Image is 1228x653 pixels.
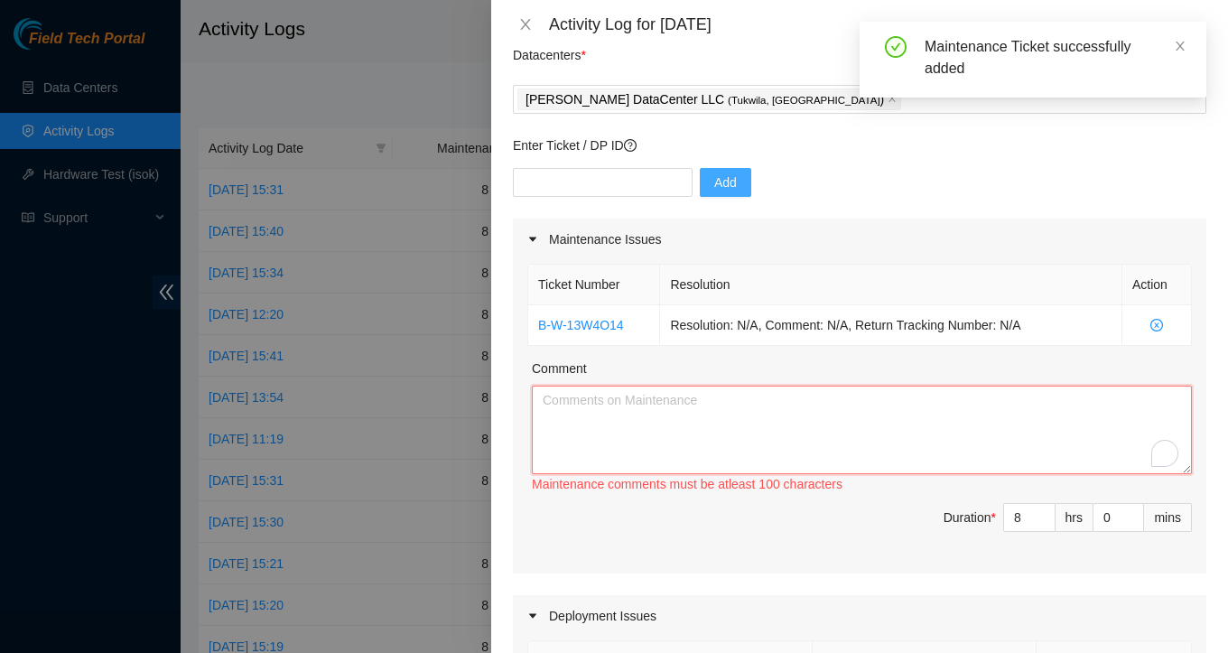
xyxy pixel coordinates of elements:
p: Enter Ticket / DP ID [513,135,1206,155]
div: hrs [1056,503,1093,532]
div: Maintenance Issues [513,219,1206,260]
span: close [1174,40,1186,52]
th: Resolution [660,265,1122,305]
div: Activity Log for [DATE] [549,14,1206,34]
span: check-circle [885,36,907,58]
span: question-circle [624,139,637,152]
label: Comment [532,359,587,378]
span: ( Tukwila, [GEOGRAPHIC_DATA] [728,95,880,106]
div: Maintenance comments must be atleast 100 characters [532,474,1192,494]
span: Add [714,173,737,192]
span: close-circle [1132,319,1181,331]
div: Duration [944,508,996,527]
th: Action [1122,265,1192,305]
div: mins [1144,503,1192,532]
a: B-W-13W4O14 [538,318,624,332]
span: caret-right [527,611,538,621]
span: caret-right [527,234,538,245]
th: Ticket Number [528,265,660,305]
div: Deployment Issues [513,595,1206,637]
button: Add [700,168,751,197]
div: Maintenance Ticket successfully added [925,36,1185,79]
textarea: To enrich screen reader interactions, please activate Accessibility in Grammarly extension settings [532,386,1192,474]
button: Close [513,16,538,33]
span: close [518,17,533,32]
p: [PERSON_NAME] DataCenter LLC ) [526,89,884,110]
p: Datacenters [513,36,586,65]
td: Resolution: N/A, Comment: N/A, Return Tracking Number: N/A [660,305,1122,346]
